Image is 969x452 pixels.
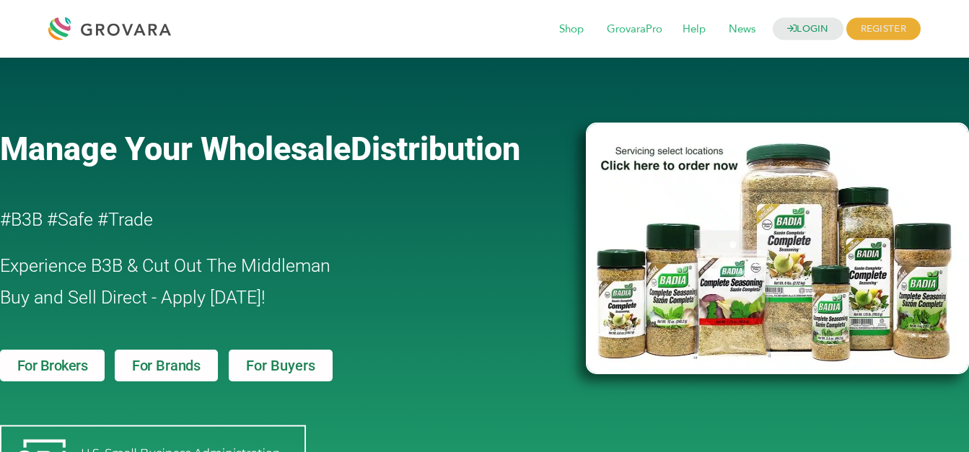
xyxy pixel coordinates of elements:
[672,22,716,37] a: Help
[246,358,315,373] span: For Buyers
[672,16,716,43] span: Help
[115,350,218,381] a: For Brands
[132,358,201,373] span: For Brands
[719,16,766,43] span: News
[597,22,672,37] a: GrovaraPro
[719,22,766,37] a: News
[549,22,594,37] a: Shop
[17,358,88,373] span: For Brokers
[846,18,921,40] span: REGISTER
[773,18,843,40] a: LOGIN
[549,16,594,43] span: Shop
[351,130,520,168] span: Distribution
[229,350,333,381] a: For Buyers
[597,16,672,43] span: GrovaraPro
